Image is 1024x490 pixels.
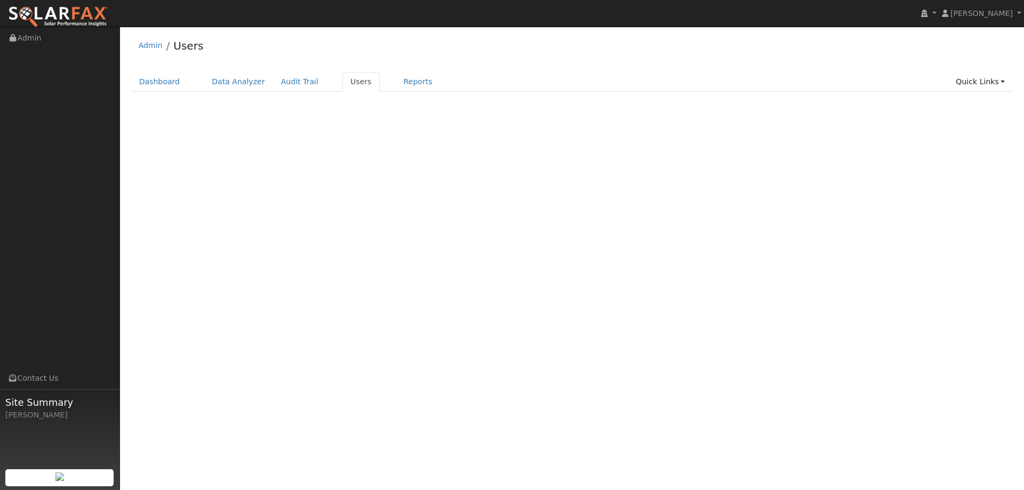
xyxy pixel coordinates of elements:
a: Admin [139,41,163,50]
a: Users [173,39,203,52]
div: [PERSON_NAME] [5,409,114,421]
a: Dashboard [131,72,188,92]
span: [PERSON_NAME] [950,9,1013,18]
span: Site Summary [5,395,114,409]
img: SolarFax [8,6,108,28]
a: Audit Trail [273,72,326,92]
a: Quick Links [948,72,1013,92]
a: Users [342,72,380,92]
a: Reports [396,72,441,92]
img: retrieve [55,472,64,481]
a: Data Analyzer [204,72,273,92]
